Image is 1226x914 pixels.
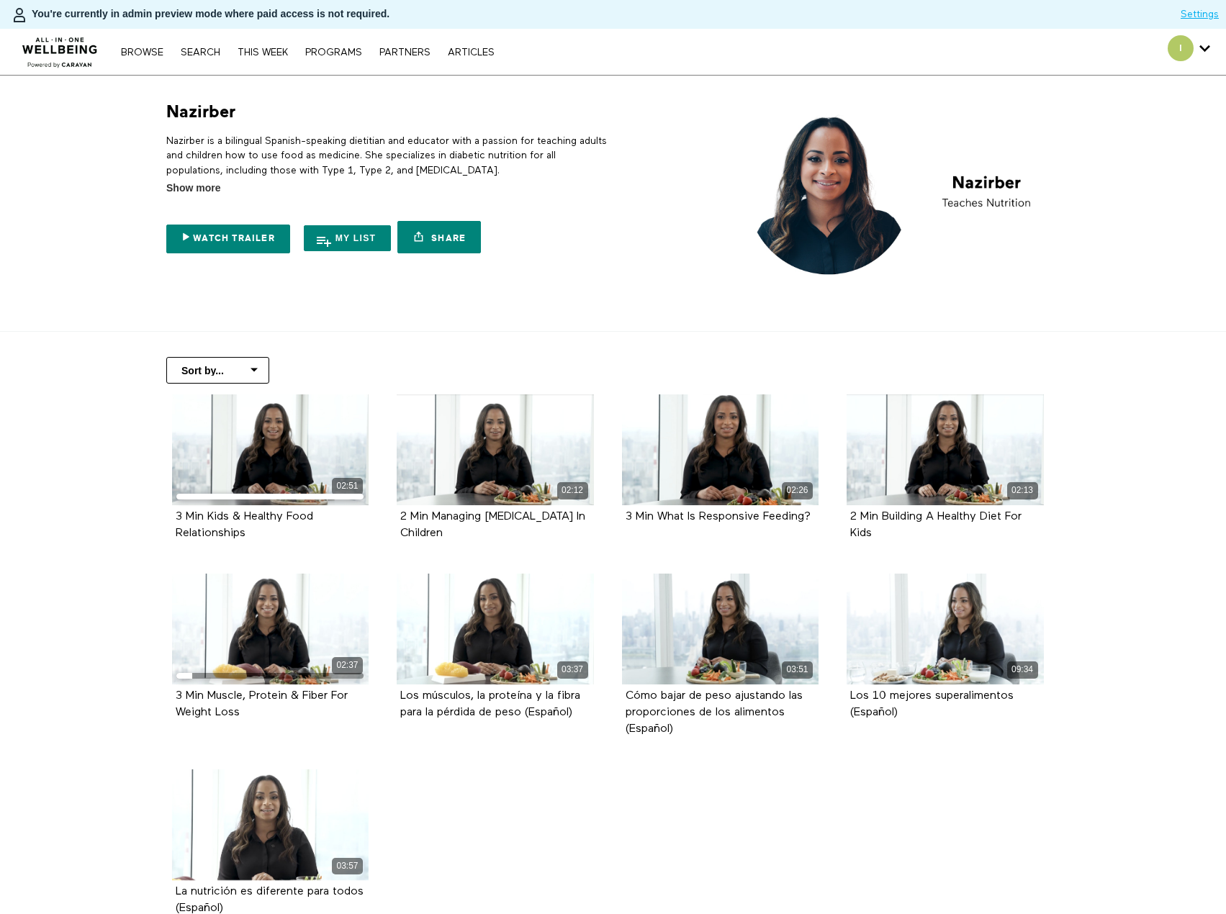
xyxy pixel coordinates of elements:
[622,394,819,505] a: 3 Min What Is Responsive Feeding? 02:26
[332,657,363,674] div: 02:37
[626,511,811,522] strong: 3 Min What Is Responsive Feeding?
[1181,7,1219,22] a: Settings
[626,690,803,734] a: Cómo bajar de peso ajustando las proporciones de los alimentos (Español)
[557,482,588,499] div: 02:12
[397,394,594,505] a: 2 Min Managing Overeating In Children 02:12
[400,690,580,718] strong: Los músculos, la proteína y la fibra para la pérdida de peso (Español)
[304,225,392,251] button: My list
[176,690,348,718] a: 3 Min Muscle, Protein & Fiber For Weight Loss
[176,511,313,538] a: 3 Min Kids & Healthy Food Relationships
[1007,661,1038,678] div: 09:34
[850,690,1014,718] strong: Los 10 mejores superalimentos (Español)
[114,45,501,59] nav: Primary
[176,690,348,718] strong: 3 Min Muscle, Protein & Fiber For Weight Loss
[11,6,28,24] img: person-bdfc0eaa9744423c596e6e1c01710c89950b1dff7c83b5d61d716cfd8139584f.svg
[114,47,171,58] a: Browse
[626,511,811,522] a: 3 Min What Is Responsive Feeding?
[782,661,813,678] div: 03:51
[850,690,1014,718] a: Los 10 mejores superalimentos (Español)
[332,858,363,874] div: 03:57
[166,181,220,196] span: Show more
[230,47,295,58] a: THIS WEEK
[173,47,227,58] a: Search
[172,769,369,880] a: La nutrición es diferente para todos (Español) 03:57
[166,225,290,253] a: Watch Trailer
[332,478,363,494] div: 02:51
[400,511,585,538] a: 2 Min Managing [MEDICAL_DATA] In Children
[847,574,1044,684] a: Los 10 mejores superalimentos (Español) 09:34
[397,574,594,684] a: Los músculos, la proteína y la fibra para la pérdida de peso (Español) 03:37
[166,101,235,123] h1: Nazirber
[176,886,364,913] a: La nutrición es diferente para todos (Español)
[400,690,580,718] a: Los músculos, la proteína y la fibra para la pérdida de peso (Español)
[172,394,369,505] a: 3 Min Kids & Healthy Food Relationships 02:51
[850,511,1022,538] a: 2 Min Building A Healthy Diet For Kids
[847,394,1044,505] a: 2 Min Building A Healthy Diet For Kids 02:13
[172,574,369,684] a: 3 Min Muscle, Protein & Fiber For Weight Loss 02:37
[782,482,813,499] div: 02:26
[622,574,819,684] a: Cómo bajar de peso ajustando las proporciones de los alimentos (Español) 03:51
[400,511,585,539] strong: 2 Min Managing Overeating In Children
[298,47,369,58] a: PROGRAMS
[1007,482,1038,499] div: 02:13
[17,27,104,70] img: CARAVAN
[441,47,502,58] a: ARTICLES
[372,47,438,58] a: PARTNERS
[1157,29,1221,75] div: Secondary
[397,221,481,253] a: Share
[626,690,803,735] strong: Cómo bajar de peso ajustando las proporciones de los alimentos (Español)
[734,101,1060,284] img: Nazirber
[557,661,588,678] div: 03:37
[166,134,608,178] p: Nazirber is a bilingual Spanish-speaking dietitian and educator with a passion for teaching adult...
